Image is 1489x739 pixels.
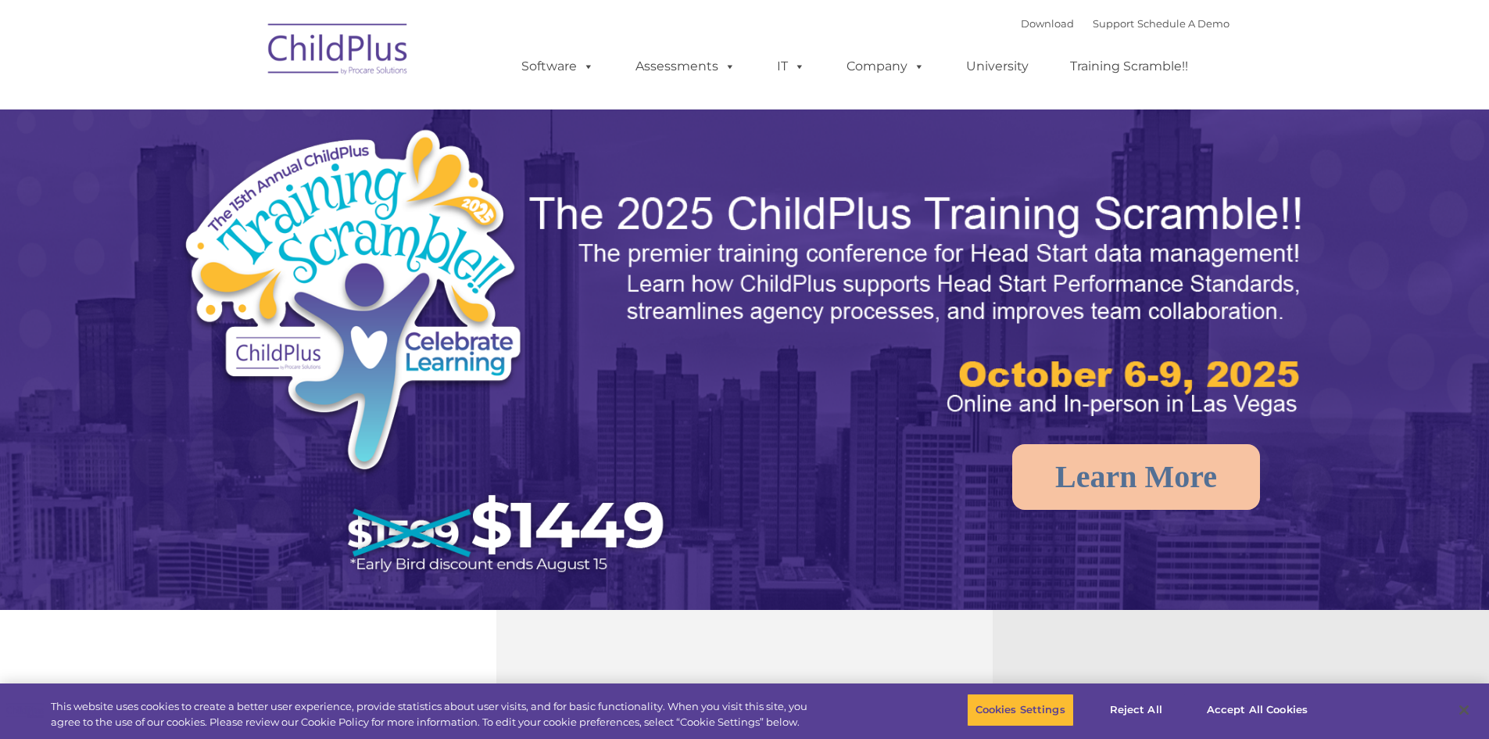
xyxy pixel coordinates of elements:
[217,167,284,179] span: Phone number
[761,51,821,82] a: IT
[506,51,610,82] a: Software
[967,694,1074,726] button: Cookies Settings
[1054,51,1204,82] a: Training Scramble!!
[260,13,417,91] img: ChildPlus by Procare Solutions
[217,103,265,115] span: Last name
[1087,694,1185,726] button: Reject All
[1021,17,1074,30] a: Download
[1012,444,1260,510] a: Learn More
[950,51,1044,82] a: University
[1137,17,1229,30] a: Schedule A Demo
[1198,694,1316,726] button: Accept All Cookies
[51,699,819,730] div: This website uses cookies to create a better user experience, provide statistics about user visit...
[831,51,940,82] a: Company
[620,51,751,82] a: Assessments
[1093,17,1134,30] a: Support
[1021,17,1229,30] font: |
[1447,693,1481,727] button: Close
